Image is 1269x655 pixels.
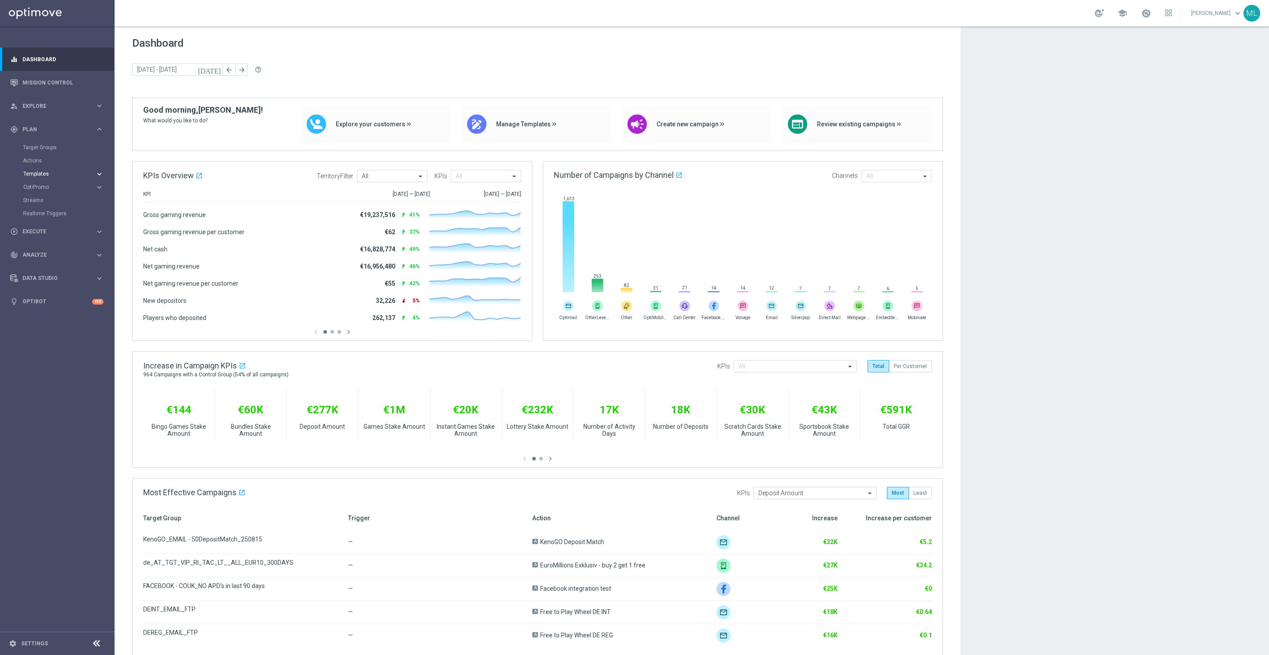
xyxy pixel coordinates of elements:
button: play_circle_outline Execute keyboard_arrow_right [10,228,104,235]
i: person_search [10,102,18,110]
button: gps_fixed Plan keyboard_arrow_right [10,126,104,133]
a: Settings [21,641,48,646]
span: OptiPromo [23,184,86,190]
i: keyboard_arrow_right [95,125,104,133]
a: Optibot [22,290,92,313]
div: +10 [92,299,104,305]
a: Dashboard [22,48,104,71]
button: Data Studio keyboard_arrow_right [10,275,104,282]
i: track_changes [10,251,18,259]
button: person_search Explore keyboard_arrow_right [10,103,104,110]
div: ML [1243,5,1260,22]
button: OptiPromo keyboard_arrow_right [23,184,104,191]
div: Plan [10,125,95,133]
span: Templates [23,171,86,177]
div: Templates [23,167,114,180]
i: settings [9,640,17,648]
span: Execute [22,229,95,234]
a: Streams [23,197,92,204]
div: Target Groups [23,141,114,154]
div: Realtime Triggers [23,207,114,220]
span: school [1117,8,1127,18]
i: keyboard_arrow_right [95,251,104,259]
div: Mission Control [10,71,104,94]
button: Mission Control [10,79,104,86]
span: Analyze [22,252,95,258]
a: Target Groups [23,144,92,151]
span: Plan [22,127,95,132]
a: Actions [23,157,92,164]
div: Templates [23,171,95,177]
div: Streams [23,194,114,207]
div: Actions [23,154,114,167]
a: [PERSON_NAME]keyboard_arrow_down [1190,7,1243,20]
button: equalizer Dashboard [10,56,104,63]
i: keyboard_arrow_right [95,228,104,236]
i: play_circle_outline [10,228,18,236]
span: keyboard_arrow_down [1233,8,1243,18]
i: keyboard_arrow_right [95,274,104,283]
i: gps_fixed [10,125,18,133]
button: Templates keyboard_arrow_right [23,170,104,177]
i: lightbulb [10,298,18,305]
div: OptiPromo [23,184,95,190]
div: Data Studio [10,274,95,282]
i: keyboard_arrow_right [95,183,104,191]
div: Analyze [10,251,95,259]
button: track_changes Analyze keyboard_arrow_right [10,251,104,258]
i: keyboard_arrow_right [95,170,104,178]
div: Optibot [10,290,104,313]
div: Execute [10,228,95,236]
a: Realtime Triggers [23,210,92,217]
i: keyboard_arrow_right [95,102,104,110]
span: Explore [22,103,95,109]
div: Dashboard [10,48,104,71]
div: OptiPromo [23,180,114,194]
div: Explore [10,102,95,110]
button: lightbulb Optibot +10 [10,298,104,305]
i: equalizer [10,55,18,63]
span: Data Studio [22,276,95,281]
a: Mission Control [22,71,104,94]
